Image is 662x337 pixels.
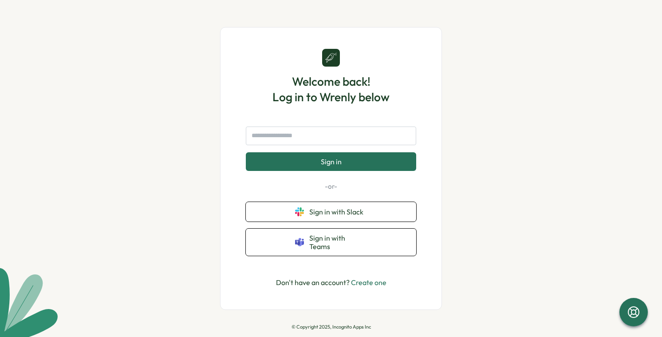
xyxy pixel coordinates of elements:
button: Sign in [246,152,416,171]
button: Sign in with Teams [246,229,416,256]
button: Sign in with Slack [246,202,416,222]
span: Sign in [321,158,342,166]
span: Sign in with Slack [309,208,367,216]
p: Don't have an account? [276,277,386,288]
p: -or- [246,182,416,191]
h1: Welcome back! Log in to Wrenly below [272,74,390,105]
span: Sign in with Teams [309,234,367,250]
p: © Copyright 2025, Incognito Apps Inc [292,324,371,330]
a: Create one [351,278,386,287]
